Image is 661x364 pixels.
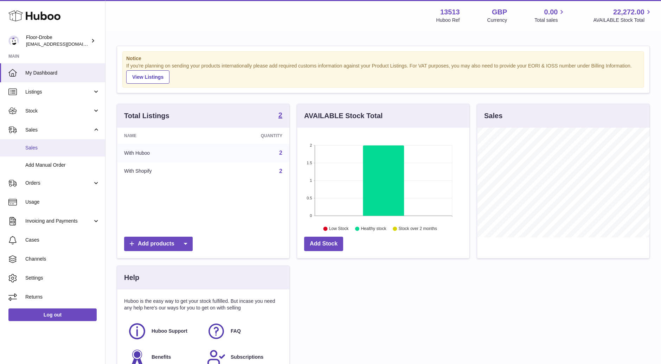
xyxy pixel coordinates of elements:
[210,128,289,144] th: Quantity
[126,70,169,84] a: View Listings
[231,354,263,360] span: Subscriptions
[126,55,640,62] strong: Notice
[26,34,89,47] div: Floor-Drobe
[26,41,103,47] span: [EMAIL_ADDRESS][DOMAIN_NAME]
[124,298,282,311] p: Huboo is the easy way to get your stock fulfilled. But incase you need any help here's our ways f...
[436,17,460,24] div: Huboo Ref
[304,111,383,121] h3: AVAILABLE Stock Total
[304,237,343,251] a: Add Stock
[25,199,100,205] span: Usage
[25,162,100,168] span: Add Manual Order
[307,161,312,165] text: 1.5
[8,308,97,321] a: Log out
[310,178,312,183] text: 1
[279,168,282,174] a: 2
[25,237,100,243] span: Cases
[25,145,100,151] span: Sales
[279,150,282,156] a: 2
[440,7,460,17] strong: 13513
[278,111,282,119] strong: 2
[231,328,241,334] span: FAQ
[152,354,171,360] span: Benefits
[310,213,312,218] text: 0
[361,226,386,231] text: Healthy stock
[544,7,558,17] span: 0.00
[207,322,279,341] a: FAQ
[25,275,100,281] span: Settings
[534,17,566,24] span: Total sales
[128,322,200,341] a: Huboo Support
[124,237,193,251] a: Add products
[126,63,640,84] div: If you're planning on sending your products internationally please add required customs informati...
[25,256,100,262] span: Channels
[25,70,100,76] span: My Dashboard
[487,17,507,24] div: Currency
[124,273,139,282] h3: Help
[25,218,92,224] span: Invoicing and Payments
[534,7,566,24] a: 0.00 Total sales
[613,7,644,17] span: 22,272.00
[399,226,437,231] text: Stock over 2 months
[8,36,19,46] img: jthurling@live.com
[117,144,210,162] td: With Huboo
[25,89,92,95] span: Listings
[593,7,653,24] a: 22,272.00 AVAILABLE Stock Total
[25,127,92,133] span: Sales
[25,294,100,300] span: Returns
[117,128,210,144] th: Name
[307,196,312,200] text: 0.5
[492,7,507,17] strong: GBP
[117,162,210,180] td: With Shopify
[278,111,282,120] a: 2
[593,17,653,24] span: AVAILABLE Stock Total
[124,111,169,121] h3: Total Listings
[329,226,349,231] text: Low Stock
[25,108,92,114] span: Stock
[25,180,92,186] span: Orders
[310,143,312,147] text: 2
[484,111,502,121] h3: Sales
[152,328,187,334] span: Huboo Support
